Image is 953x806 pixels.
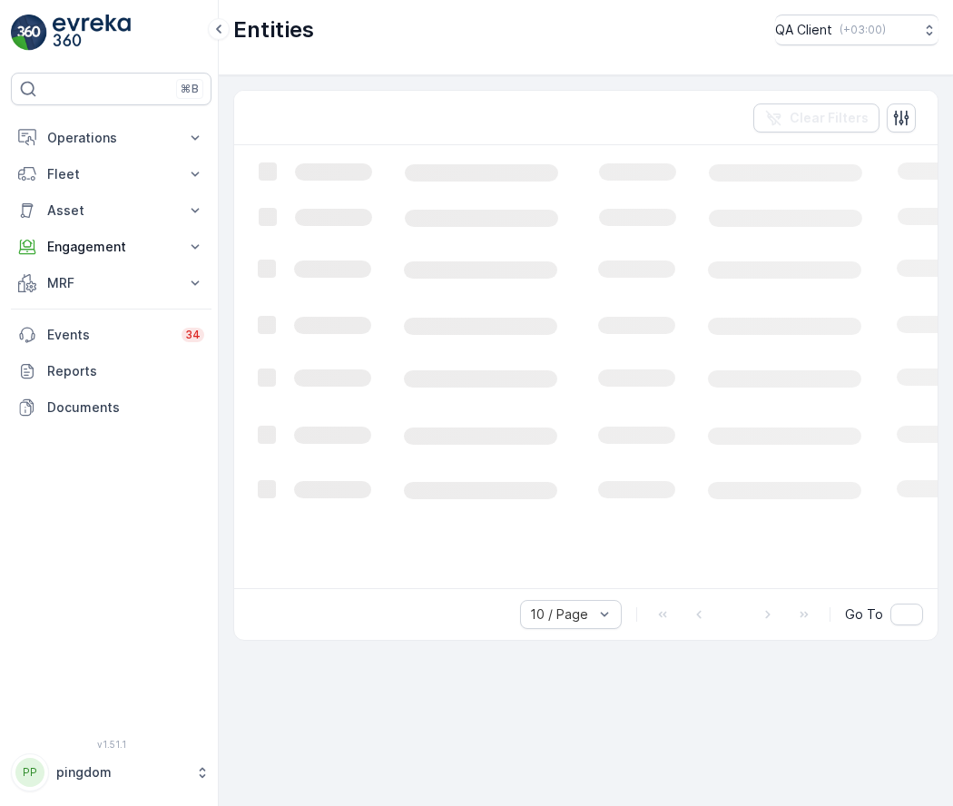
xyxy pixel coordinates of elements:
p: Events [47,326,171,344]
p: 34 [185,328,201,342]
button: QA Client(+03:00) [775,15,938,45]
p: Fleet [47,165,175,183]
p: Entities [233,15,314,44]
img: logo_light-DOdMpM7g.png [53,15,131,51]
a: Events34 [11,317,211,353]
a: Documents [11,389,211,426]
button: Engagement [11,229,211,265]
button: Operations [11,120,211,156]
a: Reports [11,353,211,389]
p: Operations [47,129,175,147]
p: Clear Filters [790,109,869,127]
span: v 1.51.1 [11,739,211,750]
button: PPpingdom [11,753,211,791]
p: ( +03:00 ) [840,23,886,37]
img: logo [11,15,47,51]
button: MRF [11,265,211,301]
p: ⌘B [181,82,199,96]
span: Go To [845,605,883,624]
div: PP [15,758,44,787]
button: Asset [11,192,211,229]
p: Asset [47,201,175,220]
button: Fleet [11,156,211,192]
p: pingdom [56,763,186,781]
p: QA Client [775,21,832,39]
p: Documents [47,398,204,417]
p: Reports [47,362,204,380]
button: Clear Filters [753,103,879,133]
p: Engagement [47,238,175,256]
p: MRF [47,274,175,292]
